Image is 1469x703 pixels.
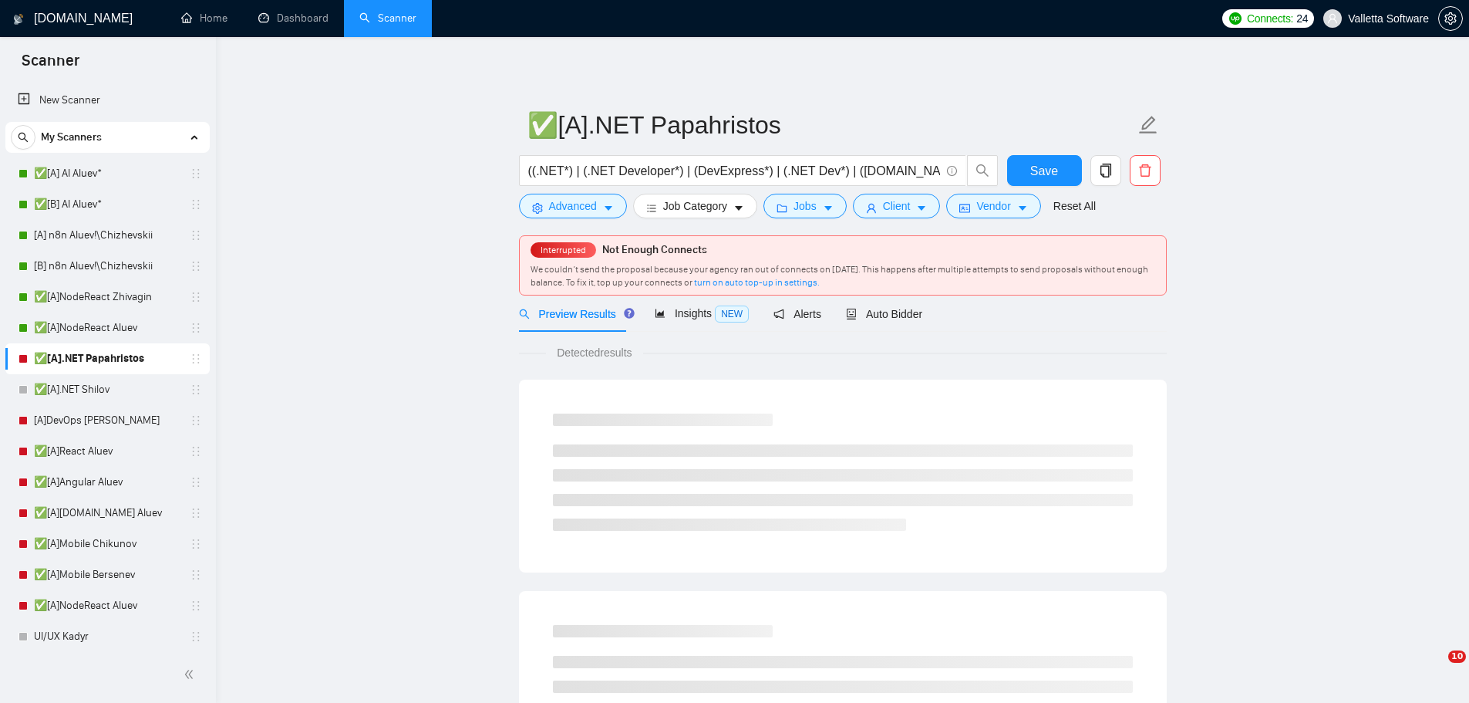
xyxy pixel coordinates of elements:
[34,158,180,189] a: ✅[A] AI Aluev*
[959,202,970,214] span: idcard
[519,194,627,218] button: settingAdvancedcaret-down
[190,260,202,272] span: holder
[34,590,180,621] a: ✅[A]NodeReact Aluev
[947,166,957,176] span: info-circle
[190,229,202,242] span: holder
[190,353,202,365] span: holder
[531,264,1148,288] span: We couldn’t send the proposal because your agency ran out of connects on [DATE]. This happens aft...
[1247,10,1293,27] span: Connects:
[532,202,543,214] span: setting
[18,85,197,116] a: New Scanner
[967,155,998,186] button: search
[663,198,727,215] span: Job Category
[190,384,202,396] span: holder
[883,198,911,215] span: Client
[633,194,757,218] button: barsJob Categorycaret-down
[1090,155,1121,186] button: copy
[359,12,416,25] a: searchScanner
[733,202,744,214] span: caret-down
[1417,651,1454,688] iframe: Intercom live chat
[549,198,597,215] span: Advanced
[793,198,817,215] span: Jobs
[34,313,180,343] a: ✅[A]NodeReact Aluev
[519,308,630,320] span: Preview Results
[968,164,997,177] span: search
[763,194,847,218] button: folderJobscaret-down
[1448,651,1466,663] span: 10
[622,306,636,320] div: Tooltip anchor
[715,306,749,323] span: NEW
[190,198,202,211] span: holder
[1130,155,1161,186] button: delete
[773,309,784,319] span: notification
[823,202,834,214] span: caret-down
[34,343,180,374] a: ✅[A].NET Papahristos
[527,106,1135,144] input: Scanner name...
[34,498,180,529] a: ✅[A][DOMAIN_NAME] Aluev
[181,12,227,25] a: homeHome
[190,291,202,303] span: holder
[11,125,35,150] button: search
[853,194,941,218] button: userClientcaret-down
[1007,155,1082,186] button: Save
[1327,13,1338,24] span: user
[1296,10,1308,27] span: 24
[190,167,202,180] span: holder
[1091,164,1120,177] span: copy
[9,49,92,82] span: Scanner
[528,161,940,181] input: Search Freelance Jobs...
[655,308,665,319] span: area-chart
[190,322,202,334] span: holder
[1138,115,1158,135] span: edit
[777,202,787,214] span: folder
[190,445,202,458] span: holder
[1017,202,1028,214] span: caret-down
[1229,12,1242,25] img: upwork-logo.png
[694,277,820,288] a: turn on auto top-up in settings.
[34,621,180,652] a: UI/UX Kadyr
[184,667,199,682] span: double-left
[603,202,614,214] span: caret-down
[1439,12,1462,25] span: setting
[258,12,329,25] a: dashboardDashboard
[846,308,922,320] span: Auto Bidder
[1438,6,1463,31] button: setting
[34,282,180,313] a: ✅[A]NodeReact Zhivagin
[536,245,591,255] span: Interrupted
[519,309,530,319] span: search
[34,189,180,220] a: ✅[B] AI Aluev*
[34,467,180,498] a: ✅[A]Angular Aluev
[34,559,180,590] a: ✅[A]Mobile Bersenev
[1053,198,1096,215] a: Reset All
[34,374,180,405] a: ✅[A].NET Shilov
[1030,161,1058,181] span: Save
[655,307,749,319] span: Insights
[12,132,35,143] span: search
[773,308,821,320] span: Alerts
[946,194,1040,218] button: idcardVendorcaret-down
[190,507,202,519] span: holder
[916,202,927,214] span: caret-down
[190,476,202,488] span: holder
[190,600,202,612] span: holder
[13,7,24,32] img: logo
[976,198,1010,215] span: Vendor
[34,220,180,251] a: [A] n8n Aluev!\Chizhevskii
[34,251,180,282] a: [B] n8n Aluev!\Chizhevskii
[190,538,202,550] span: holder
[646,202,657,214] span: bars
[41,122,102,153] span: My Scanners
[602,243,707,256] span: Not Enough Connects
[190,414,202,427] span: holder
[546,344,642,361] span: Detected results
[190,569,202,581] span: holder
[34,405,180,436] a: [A]DevOps [PERSON_NAME]
[846,309,857,319] span: robot
[34,436,180,467] a: ✅[A]React Aluev
[1438,12,1463,25] a: setting
[190,630,202,643] span: holder
[34,529,180,559] a: ✅[A]Mobile Chikunov
[1130,164,1160,177] span: delete
[5,85,210,116] li: New Scanner
[866,202,877,214] span: user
